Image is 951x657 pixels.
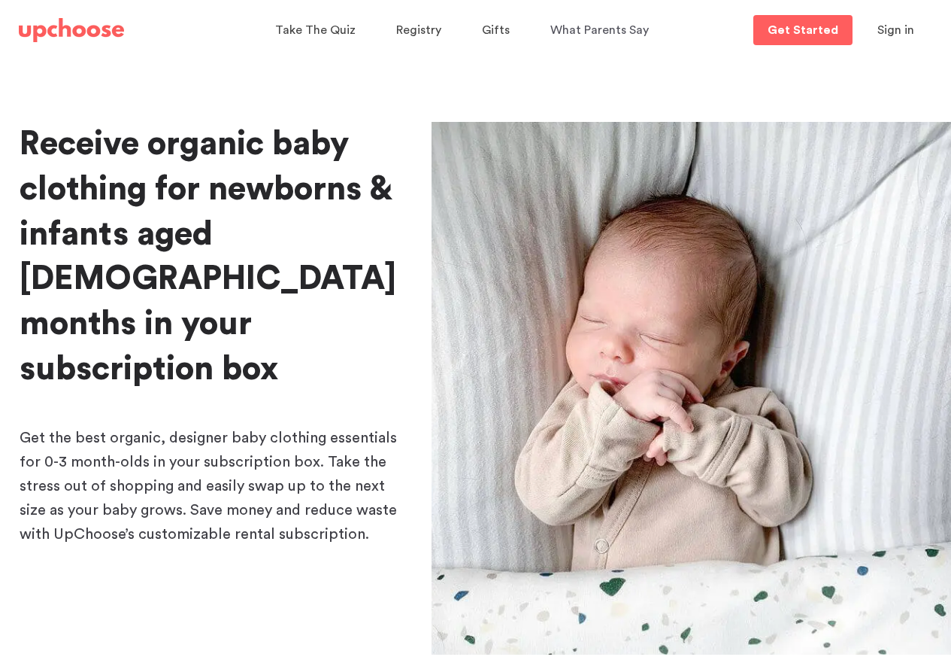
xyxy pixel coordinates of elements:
[19,18,124,42] img: UpChoose
[275,24,356,36] span: Take The Quiz
[396,24,441,36] span: Registry
[482,16,514,45] a: Gifts
[275,16,360,45] a: Take The Quiz
[20,122,407,392] h1: Receive organic baby clothing for newborns & infants aged [DEMOGRAPHIC_DATA] months in your subsc...
[482,24,510,36] span: Gifts
[877,24,914,36] span: Sign in
[396,16,446,45] a: Registry
[19,15,124,46] a: UpChoose
[753,15,853,45] a: Get Started
[768,24,838,36] p: Get Started
[550,16,653,45] a: What Parents Say
[859,15,933,45] button: Sign in
[550,24,649,36] span: What Parents Say
[20,430,397,542] span: Get the best organic, designer baby clothing essentials for 0-3 month-olds in your subscription b...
